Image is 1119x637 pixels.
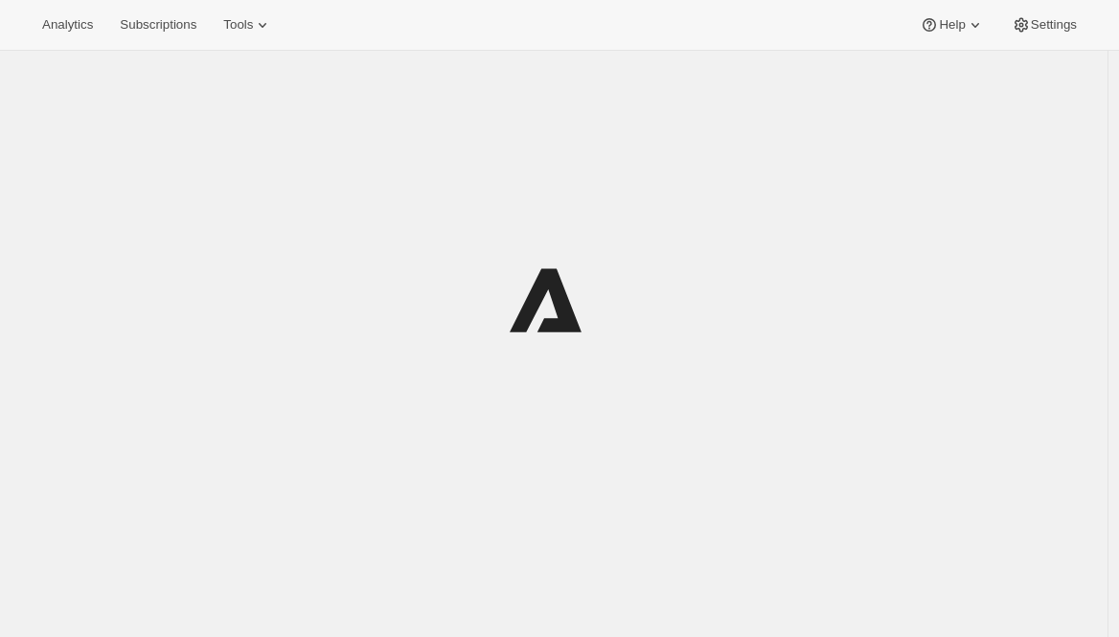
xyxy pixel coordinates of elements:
[1000,11,1088,38] button: Settings
[212,11,284,38] button: Tools
[42,17,93,33] span: Analytics
[908,11,995,38] button: Help
[31,11,104,38] button: Analytics
[108,11,208,38] button: Subscriptions
[939,17,965,33] span: Help
[1031,17,1077,33] span: Settings
[120,17,196,33] span: Subscriptions
[223,17,253,33] span: Tools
